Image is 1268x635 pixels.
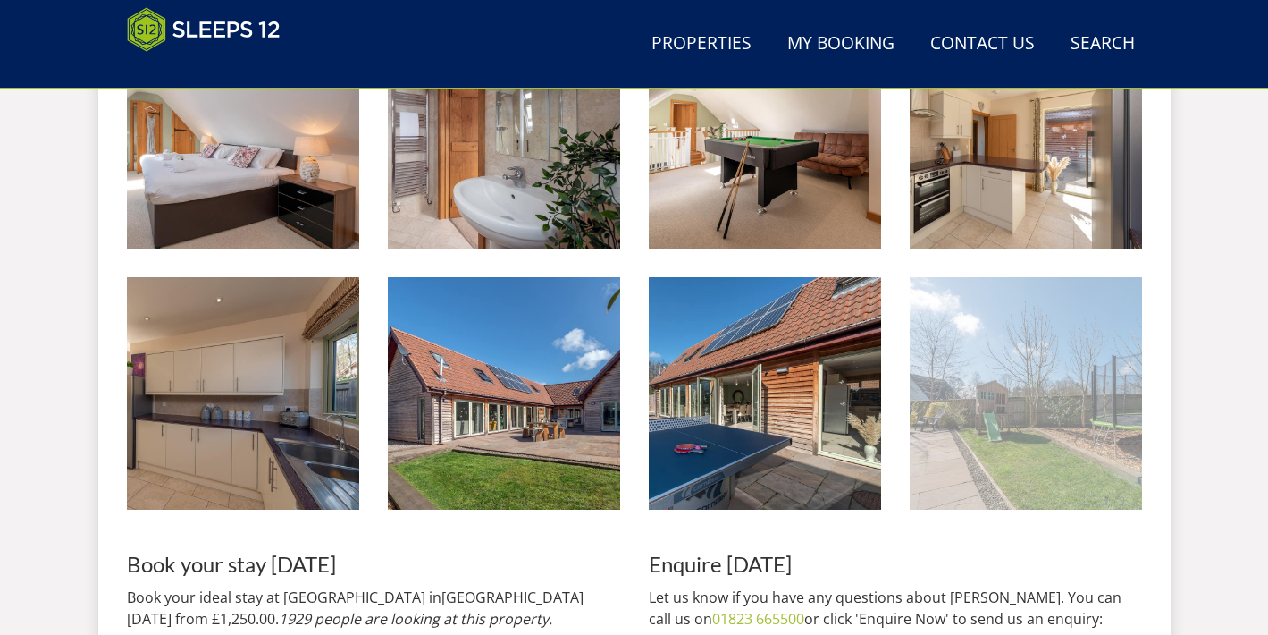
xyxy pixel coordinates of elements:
[910,277,1142,510] img: Crowcombe: The little ones will love the play area
[644,24,759,64] a: Properties
[649,587,1142,630] p: Let us know if you have any questions about [PERSON_NAME]. You can call us on or click 'Enquire N...
[649,16,881,249] img: Crowcombe: The pool table is on the mezzanine landing
[127,587,620,630] p: Book your ideal stay at [GEOGRAPHIC_DATA] in [DATE] from £1,250.00.
[279,609,552,629] i: 1929 people are looking at this property.
[127,7,281,52] img: Sleeps 12
[388,277,620,510] img: Crowcombe: Timber-clad holiday lodge in Somerset with indoor pool
[441,588,584,607] a: [GEOGRAPHIC_DATA]
[127,16,359,249] img: Crowcombe: Bedroom 6 is on the first floor and has an ensuite shower room
[388,16,620,249] img: Crowcombe: The ensuite shower room for Bedroom 6
[923,24,1042,64] a: Contact Us
[910,16,1142,249] img: Crowcombe: The kitchen is crisp and modern, equipped with all you need for your stay
[649,553,1142,576] h3: Enquire [DATE]
[127,277,359,510] img: Crowcombe: Room enough to create a feast for all
[780,24,902,64] a: My Booking
[1063,24,1142,64] a: Search
[649,277,881,510] img: Crowcombe: The outdoor space is great for all ages
[127,553,620,576] h3: Book your stay [DATE]
[712,609,804,629] a: 01823 665500
[118,63,306,78] iframe: Customer reviews powered by Trustpilot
